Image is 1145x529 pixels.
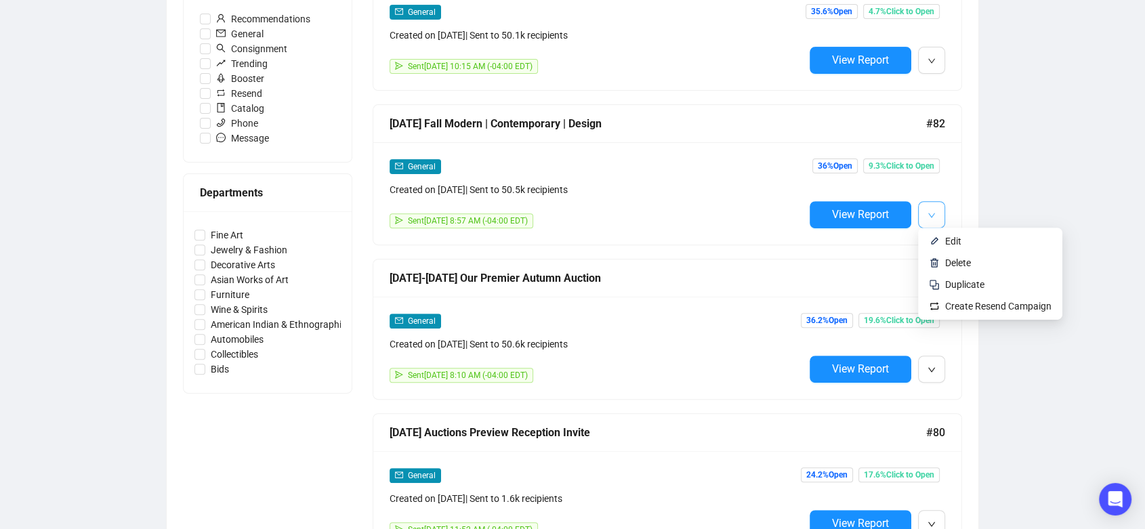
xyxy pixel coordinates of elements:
span: mail [395,7,403,16]
span: down [928,57,936,65]
span: send [395,371,403,379]
span: Consignment [211,41,293,56]
a: [DATE] Fall Modern | Contemporary | Design#82mailGeneralCreated on [DATE]| Sent to 50.5k recipien... [373,104,962,245]
span: Sent [DATE] 8:10 AM (-04:00 EDT) [408,371,528,380]
span: Wine & Spirits [205,302,273,317]
span: View Report [832,362,889,375]
img: svg+xml;base64,PHN2ZyB4bWxucz0iaHR0cDovL3d3dy53My5vcmcvMjAwMC9zdmciIHhtbG5zOnhsaW5rPSJodHRwOi8vd3... [929,236,940,247]
span: mail [395,471,403,479]
div: [DATE] Auctions Preview Reception Invite [390,424,926,441]
div: Open Intercom Messenger [1099,483,1131,515]
span: American Indian & Ethnographic [205,317,352,332]
span: Bids [205,362,234,377]
span: down [928,211,936,219]
button: View Report [810,47,911,74]
span: book [216,103,226,112]
span: 17.6% Click to Open [858,467,940,482]
span: Trending [211,56,273,71]
span: mail [395,162,403,170]
div: [DATE] Fall Modern | Contemporary | Design [390,115,926,132]
span: 24.2% Open [801,467,853,482]
img: retweet.svg [929,301,940,312]
span: Automobiles [205,332,269,347]
span: Asian Works of Art [205,272,294,287]
span: 36% Open [812,158,858,173]
span: Sent [DATE] 10:15 AM (-04:00 EDT) [408,62,533,71]
span: mail [395,316,403,324]
span: Furniture [205,287,255,302]
span: Delete [945,257,971,268]
span: 35.6% Open [806,4,858,19]
a: [DATE]-[DATE] Our Premier Autumn Auction#81mailGeneralCreated on [DATE]| Sent to 50.6k recipients... [373,259,962,400]
span: down [928,520,936,528]
span: Collectibles [205,347,264,362]
span: phone [216,118,226,127]
span: #80 [926,424,945,441]
span: 19.6% Click to Open [858,313,940,328]
span: #82 [926,115,945,132]
span: user [216,14,226,23]
span: Create Resend Campaign [945,301,1052,312]
span: View Report [832,208,889,221]
div: Created on [DATE] | Sent to 1.6k recipients [390,491,804,506]
span: Fine Art [205,228,249,242]
span: General [211,26,269,41]
div: Created on [DATE] | Sent to 50.1k recipients [390,28,804,43]
span: Sent [DATE] 8:57 AM (-04:00 EDT) [408,216,528,226]
span: down [928,366,936,374]
span: Resend [211,86,268,101]
span: rocket [216,73,226,83]
span: General [408,7,436,17]
span: Booster [211,71,270,86]
span: rise [216,58,226,68]
span: Decorative Arts [205,257,280,272]
span: Recommendations [211,12,316,26]
div: [DATE]-[DATE] Our Premier Autumn Auction [390,270,926,287]
span: 4.7% Click to Open [863,4,940,19]
span: Phone [211,116,264,131]
span: 9.3% Click to Open [863,158,940,173]
span: Edit [945,236,961,247]
span: 36.2% Open [801,313,853,328]
span: Duplicate [945,279,984,290]
button: View Report [810,356,911,383]
span: retweet [216,88,226,98]
div: Departments [200,184,335,201]
div: Created on [DATE] | Sent to 50.5k recipients [390,182,804,197]
button: View Report [810,201,911,228]
span: send [395,62,403,70]
div: Created on [DATE] | Sent to 50.6k recipients [390,337,804,352]
span: Catalog [211,101,270,116]
span: General [408,471,436,480]
span: message [216,133,226,142]
span: General [408,162,436,171]
span: send [395,216,403,224]
img: svg+xml;base64,PHN2ZyB4bWxucz0iaHR0cDovL3d3dy53My5vcmcvMjAwMC9zdmciIHhtbG5zOnhsaW5rPSJodHRwOi8vd3... [929,257,940,268]
span: View Report [832,54,889,66]
span: General [408,316,436,326]
img: svg+xml;base64,PHN2ZyB4bWxucz0iaHR0cDovL3d3dy53My5vcmcvMjAwMC9zdmciIHdpZHRoPSIyNCIgaGVpZ2h0PSIyNC... [929,279,940,290]
span: Jewelry & Fashion [205,242,293,257]
span: search [216,43,226,53]
span: Message [211,131,274,146]
span: mail [216,28,226,38]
